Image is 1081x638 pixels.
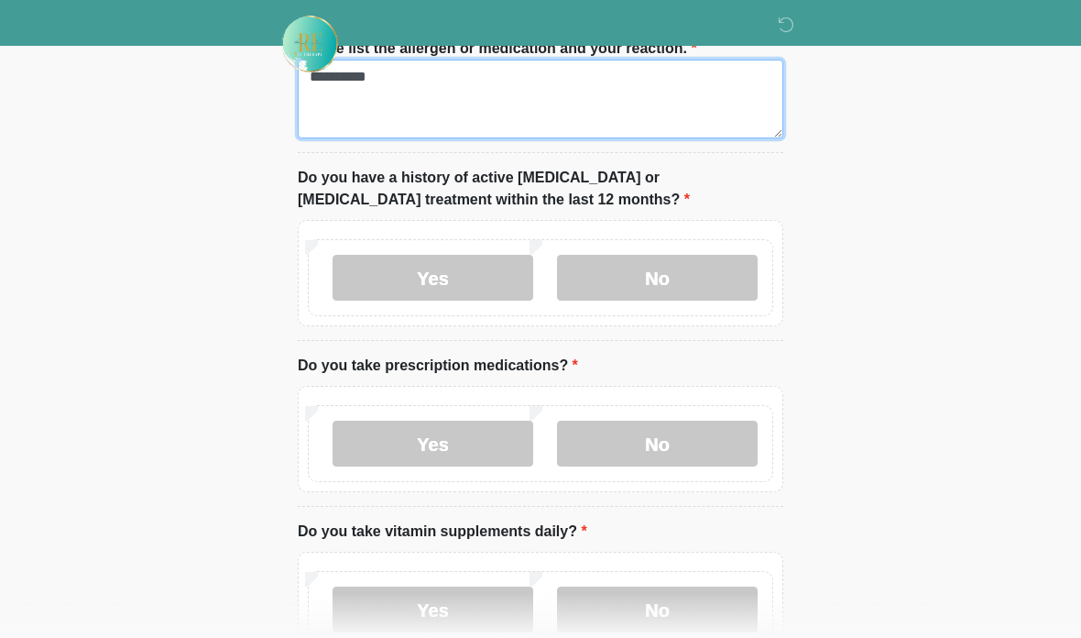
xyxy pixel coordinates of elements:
[298,167,783,211] label: Do you have a history of active [MEDICAL_DATA] or [MEDICAL_DATA] treatment within the last 12 mon...
[333,587,533,632] label: Yes
[333,421,533,467] label: Yes
[279,14,340,74] img: Rehydrate Aesthetics & Wellness Logo
[557,421,758,467] label: No
[557,255,758,301] label: No
[298,355,578,377] label: Do you take prescription medications?
[298,521,587,543] label: Do you take vitamin supplements daily?
[557,587,758,632] label: No
[333,255,533,301] label: Yes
